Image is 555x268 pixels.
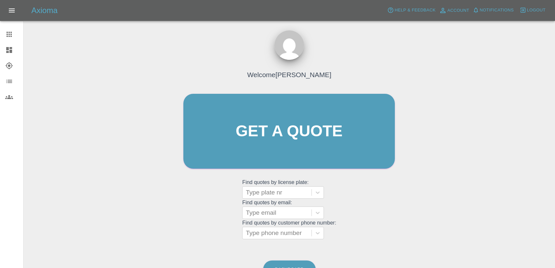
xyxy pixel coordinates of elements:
[386,5,437,15] button: Help & Feedback
[275,30,304,60] img: ...
[31,5,58,16] h5: Axioma
[242,200,336,219] grid: Find quotes by email:
[242,220,336,239] grid: Find quotes by customer phone number:
[471,5,515,15] button: Notifications
[527,7,546,14] span: Logout
[183,94,395,169] a: Get a quote
[247,70,331,80] h4: Welcome [PERSON_NAME]
[518,5,547,15] button: Logout
[437,5,471,16] a: Account
[447,7,469,14] span: Account
[480,7,514,14] span: Notifications
[395,7,435,14] span: Help & Feedback
[4,3,20,18] button: Open drawer
[242,179,336,199] grid: Find quotes by license plate:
